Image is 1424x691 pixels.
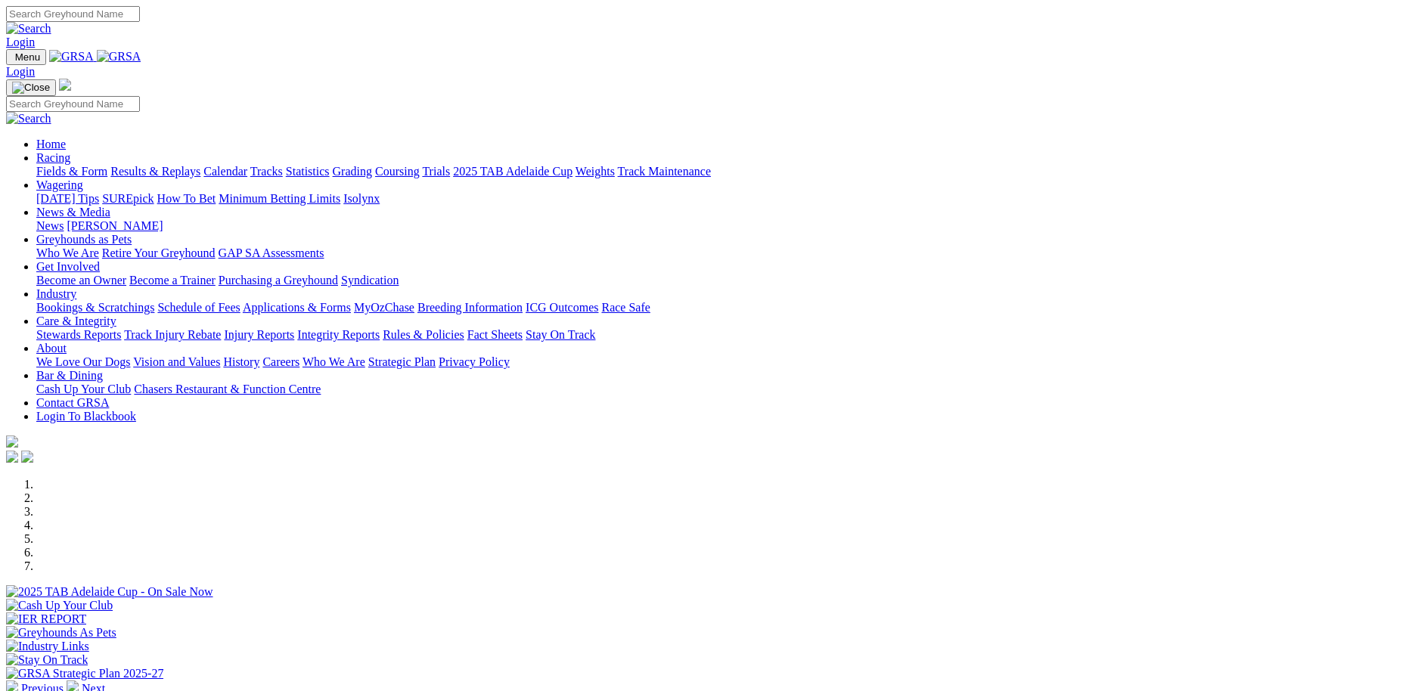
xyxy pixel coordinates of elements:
a: Retire Your Greyhound [102,246,216,259]
a: Bookings & Scratchings [36,301,154,314]
div: Greyhounds as Pets [36,246,1418,260]
img: Search [6,22,51,36]
a: Stay On Track [526,328,595,341]
button: Toggle navigation [6,79,56,96]
img: Industry Links [6,640,89,653]
a: Breeding Information [417,301,523,314]
img: GRSA [97,50,141,64]
input: Search [6,96,140,112]
a: Stewards Reports [36,328,121,341]
a: Syndication [341,274,399,287]
a: [DATE] Tips [36,192,99,205]
button: Toggle navigation [6,49,46,65]
a: Racing [36,151,70,164]
span: Menu [15,51,40,63]
a: Track Injury Rebate [124,328,221,341]
a: Home [36,138,66,150]
img: Cash Up Your Club [6,599,113,612]
a: [PERSON_NAME] [67,219,163,232]
a: Grading [333,165,372,178]
a: Isolynx [343,192,380,205]
img: GRSA Strategic Plan 2025-27 [6,667,163,680]
a: Industry [36,287,76,300]
a: How To Bet [157,192,216,205]
a: Care & Integrity [36,315,116,327]
a: Become an Owner [36,274,126,287]
a: Track Maintenance [618,165,711,178]
a: GAP SA Assessments [219,246,324,259]
div: Bar & Dining [36,383,1418,396]
a: Fields & Form [36,165,107,178]
a: Statistics [286,165,330,178]
a: Minimum Betting Limits [219,192,340,205]
div: Wagering [36,192,1418,206]
a: Greyhounds as Pets [36,233,132,246]
input: Search [6,6,140,22]
a: Who We Are [36,246,99,259]
a: MyOzChase [354,301,414,314]
a: Injury Reports [224,328,294,341]
img: 2025 TAB Adelaide Cup - On Sale Now [6,585,213,599]
a: Rules & Policies [383,328,464,341]
img: IER REPORT [6,612,86,626]
a: Privacy Policy [439,355,510,368]
a: We Love Our Dogs [36,355,130,368]
a: Applications & Forms [243,301,351,314]
a: Schedule of Fees [157,301,240,314]
img: facebook.svg [6,451,18,463]
a: Results & Replays [110,165,200,178]
a: Chasers Restaurant & Function Centre [134,383,321,395]
img: Stay On Track [6,653,88,667]
a: About [36,342,67,355]
a: News [36,219,64,232]
a: Purchasing a Greyhound [219,274,338,287]
a: ICG Outcomes [526,301,598,314]
a: Cash Up Your Club [36,383,131,395]
a: Get Involved [36,260,100,273]
a: SUREpick [102,192,154,205]
div: Industry [36,301,1418,315]
img: Greyhounds As Pets [6,626,116,640]
div: Care & Integrity [36,328,1418,342]
a: Login [6,36,35,48]
a: Trials [422,165,450,178]
a: Login [6,65,35,78]
a: Weights [575,165,615,178]
a: Who We Are [302,355,365,368]
img: logo-grsa-white.png [59,79,71,91]
a: Integrity Reports [297,328,380,341]
a: Contact GRSA [36,396,109,409]
a: History [223,355,259,368]
img: GRSA [49,50,94,64]
a: Bar & Dining [36,369,103,382]
a: 2025 TAB Adelaide Cup [453,165,572,178]
a: Become a Trainer [129,274,216,287]
div: Racing [36,165,1418,178]
a: Wagering [36,178,83,191]
div: Get Involved [36,274,1418,287]
img: Search [6,112,51,125]
img: Close [12,82,50,94]
a: Login To Blackbook [36,410,136,423]
div: About [36,355,1418,369]
a: News & Media [36,206,110,218]
a: Race Safe [601,301,650,314]
a: Calendar [203,165,247,178]
a: Strategic Plan [368,355,436,368]
a: Tracks [250,165,283,178]
a: Careers [262,355,299,368]
img: logo-grsa-white.png [6,435,18,448]
div: News & Media [36,219,1418,233]
a: Coursing [375,165,420,178]
img: twitter.svg [21,451,33,463]
a: Fact Sheets [467,328,523,341]
a: Vision and Values [133,355,220,368]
